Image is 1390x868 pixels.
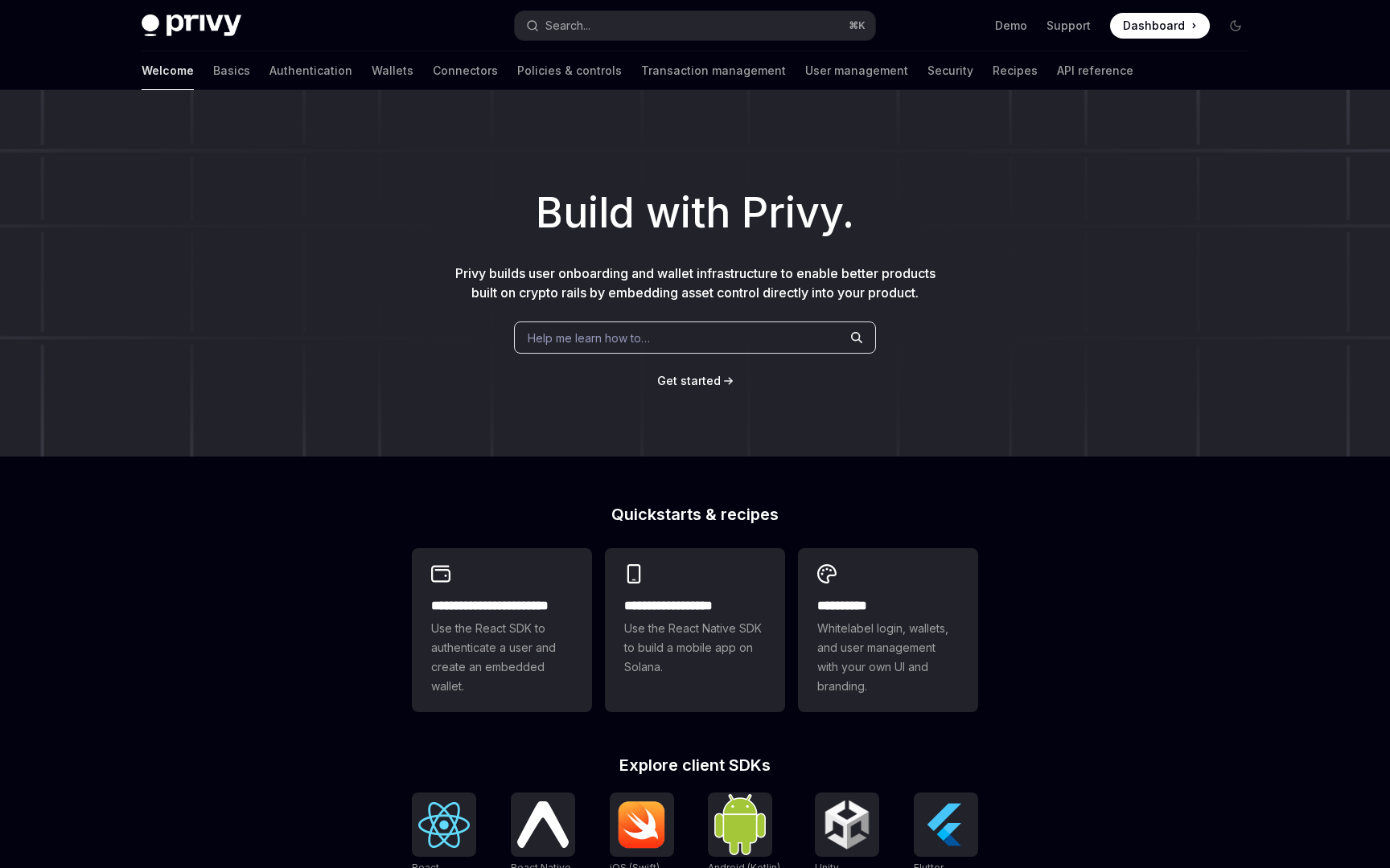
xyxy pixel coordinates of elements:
span: Dashboard [1123,18,1185,34]
a: Wallets [372,51,413,90]
img: Flutter [920,799,972,850]
a: Dashboard [1110,13,1210,39]
img: React [418,802,470,848]
a: Security [927,51,973,90]
a: Basics [213,51,250,90]
a: Support [1047,18,1091,34]
span: Help me learn how to… [528,330,650,346]
a: Transaction management [641,51,786,90]
a: Get started [657,373,721,389]
a: **** *****Whitelabel login, wallets, and user management with your own UI and branding. [798,548,978,712]
a: User management [805,51,908,90]
a: Demo [995,18,1027,34]
a: Recipes [993,51,1038,90]
img: Unity [821,799,873,850]
img: iOS (Swift) [616,800,668,849]
h2: Explore client SDKs [412,757,978,773]
button: Search...⌘K [515,11,875,40]
span: Whitelabel login, wallets, and user management with your own UI and branding. [817,619,959,696]
span: Use the React SDK to authenticate a user and create an embedded wallet. [431,619,573,696]
h1: Build with Privy. [26,182,1364,244]
a: Welcome [142,51,194,90]
button: Toggle dark mode [1223,13,1248,39]
img: dark logo [142,14,241,37]
span: Get started [657,374,721,387]
a: **** **** **** ***Use the React Native SDK to build a mobile app on Solana. [605,548,785,712]
a: Authentication [269,51,352,90]
span: Use the React Native SDK to build a mobile app on Solana. [624,619,766,677]
h2: Quickstarts & recipes [412,506,978,522]
a: Connectors [433,51,498,90]
a: API reference [1057,51,1133,90]
a: Policies & controls [517,51,622,90]
div: Search... [545,16,590,35]
span: ⌘ K [849,19,866,32]
img: React Native [517,801,569,847]
span: Privy builds user onboarding and wallet infrastructure to enable better products built on crypto ... [455,265,936,301]
img: Android (Kotlin) [714,794,766,854]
